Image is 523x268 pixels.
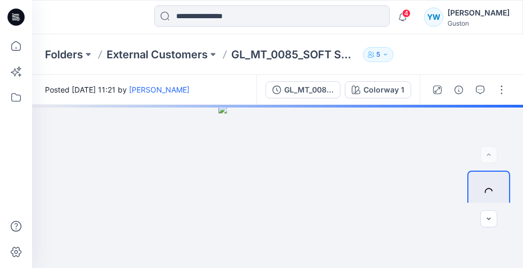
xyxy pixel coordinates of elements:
a: Folders [45,47,83,62]
p: GL_MT_0085_SOFT SHEKK JACKET [231,47,359,62]
a: [PERSON_NAME] [129,85,190,94]
a: External Customers [107,47,208,62]
span: Posted [DATE] 11:21 by [45,84,190,95]
div: Colorway 1 [363,84,404,96]
button: Colorway 1 [345,81,411,98]
button: Details [450,81,467,98]
img: eyJhbGciOiJIUzI1NiIsImtpZCI6IjAiLCJzbHQiOiJzZXMiLCJ0eXAiOiJKV1QifQ.eyJkYXRhIjp7InR5cGUiOiJzdG9yYW... [218,105,337,268]
button: GL_MT_0085_SOFT SHEKK JACKET [266,81,340,98]
p: 5 [376,49,380,60]
div: Guston [448,19,510,27]
div: YW [424,7,443,27]
div: [PERSON_NAME] [448,6,510,19]
button: 5 [363,47,393,62]
div: GL_MT_0085_SOFT SHEKK JACKET [284,84,333,96]
span: 4 [402,9,411,18]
